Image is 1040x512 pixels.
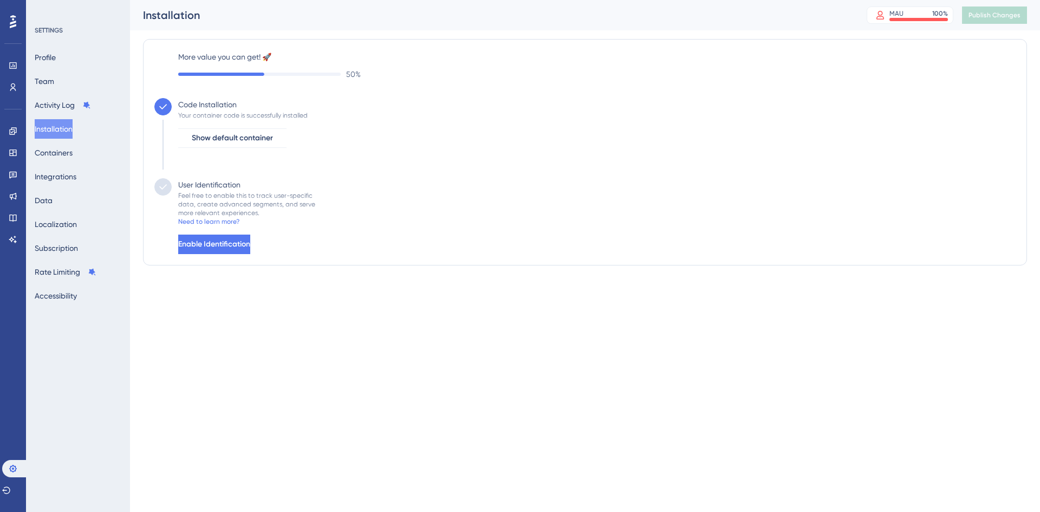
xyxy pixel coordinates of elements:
button: Team [35,72,54,91]
button: Accessibility [35,286,77,306]
button: Publish Changes [962,7,1027,24]
div: User Identification [178,178,240,191]
div: Your container code is successfully installed [178,111,308,120]
button: Installation [35,119,73,139]
button: Profile [35,48,56,67]
button: Integrations [35,167,76,186]
button: Containers [35,143,73,163]
div: 100 % [932,9,948,18]
div: Need to learn more? [178,217,239,226]
button: Rate Limiting [35,262,96,282]
span: Publish Changes [968,11,1020,20]
span: 50 % [346,68,361,81]
button: Data [35,191,53,210]
button: Subscription [35,238,78,258]
span: Enable Identification [178,238,250,251]
span: Show default container [192,132,273,145]
div: MAU [889,9,903,18]
label: More value you can get! 🚀 [178,50,1016,63]
div: Installation [143,8,840,23]
div: Code Installation [178,98,237,111]
button: Activity Log [35,95,91,115]
button: Enable Identification [178,235,250,254]
button: Localization [35,215,77,234]
div: Feel free to enable this to track user-specific data, create advanced segments, and serve more re... [178,191,315,217]
button: Show default container [178,128,287,148]
div: SETTINGS [35,26,122,35]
